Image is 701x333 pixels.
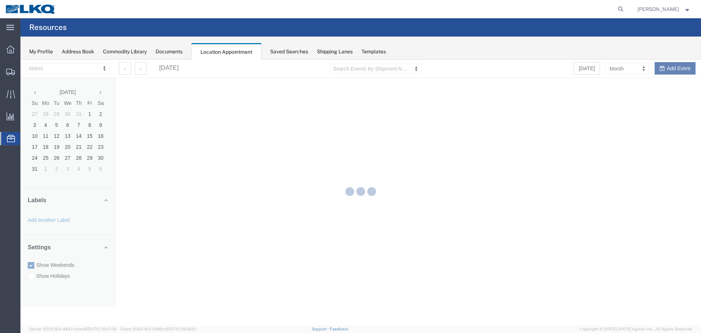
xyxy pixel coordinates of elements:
[87,327,117,331] span: [DATE] 10:47:06
[103,48,147,56] div: Commodity Library
[156,48,183,56] div: Documents
[637,5,679,13] span: William Haney
[120,327,196,331] span: Client: 2025.19.0-129fbcf
[5,4,56,15] img: logo
[191,43,261,60] div: Location Appointment
[29,327,117,331] span: Server: 2025.19.0-d447cefac8f
[166,327,196,331] span: [DATE] 09:39:01
[330,327,348,331] a: Feedback
[637,5,691,14] button: [PERSON_NAME]
[29,18,67,37] h4: Resources
[270,48,308,56] div: Saved Searches
[62,48,94,56] div: Address Book
[317,48,353,56] div: Shipping Lanes
[29,48,53,56] div: My Profile
[580,326,692,332] span: Copyright © [DATE]-[DATE] Agistix Inc., All Rights Reserved
[312,327,330,331] a: Support
[361,48,386,56] div: Templates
